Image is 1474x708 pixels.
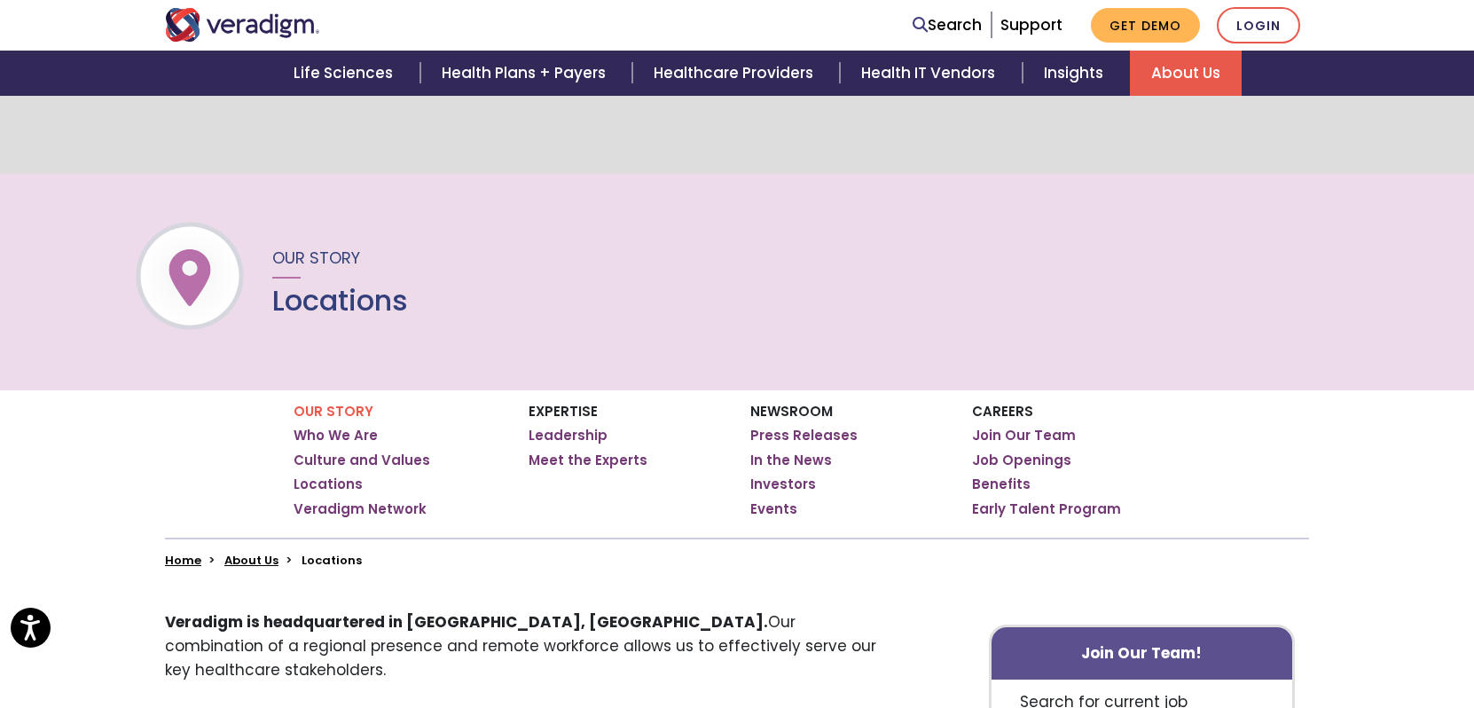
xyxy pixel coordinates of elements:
img: Veradigm logo [165,8,320,42]
a: About Us [224,552,278,569]
a: Veradigm Network [294,500,427,518]
a: Early Talent Program [972,500,1121,518]
a: About Us [1130,51,1242,96]
a: Get Demo [1091,8,1200,43]
a: Culture and Values [294,452,430,469]
a: Login [1217,7,1300,43]
a: Investors [750,476,816,493]
a: In the News [750,452,832,469]
p: Our combination of a regional presence and remote workforce allows us to effectively serve our ke... [165,610,890,683]
a: Search [913,13,982,37]
a: Home [165,552,201,569]
a: Events [750,500,797,518]
a: Press Releases [750,427,858,444]
a: Who We Are [294,427,378,444]
a: Support [1000,14,1062,35]
a: Healthcare Providers [632,51,840,96]
a: Locations [294,476,363,493]
a: Meet the Experts [529,452,647,469]
a: Health IT Vendors [840,51,1022,96]
a: Join Our Team [972,427,1076,444]
a: Health Plans + Payers [420,51,632,96]
span: Our Story [272,247,360,269]
a: Insights [1023,51,1130,96]
a: Benefits [972,476,1031,493]
a: Leadership [529,427,608,444]
strong: Veradigm is headquartered in [GEOGRAPHIC_DATA], [GEOGRAPHIC_DATA]. [165,611,768,633]
strong: Join Our Team! [1081,642,1202,664]
h1: Locations [272,284,408,318]
a: Job Openings [972,452,1071,469]
a: Life Sciences [272,51,419,96]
